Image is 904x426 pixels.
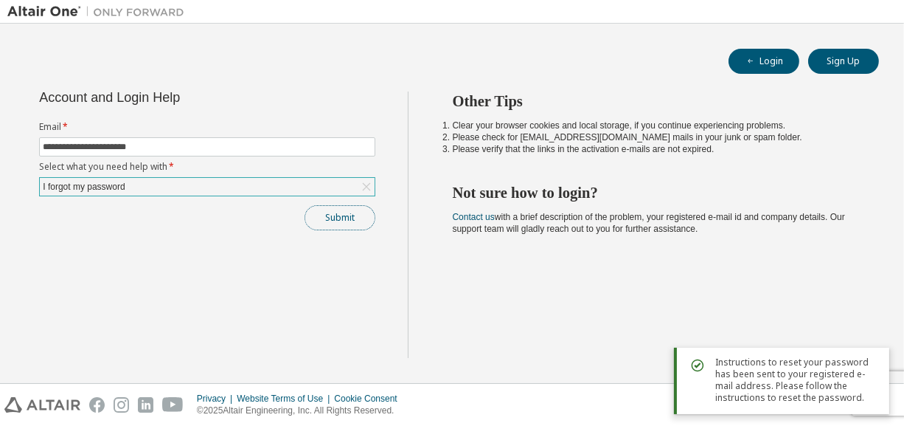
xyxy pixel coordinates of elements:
div: Website Terms of Use [237,393,334,405]
img: altair_logo.svg [4,397,80,413]
img: instagram.svg [114,397,129,413]
li: Please check for [EMAIL_ADDRESS][DOMAIN_NAME] mails in your junk or spam folder. [453,131,853,143]
button: Login [729,49,799,74]
a: Contact us [453,212,495,222]
div: Privacy [197,393,237,405]
label: Email [39,121,375,133]
div: Cookie Consent [334,393,406,405]
h2: Other Tips [453,92,853,111]
h2: Not sure how to login? [453,183,853,202]
img: youtube.svg [162,397,184,413]
button: Submit [305,205,375,230]
span: Instructions to reset your password has been sent to your registered e-mail address. Please follo... [715,357,877,404]
label: Select what you need help with [39,161,375,173]
span: with a brief description of the problem, your registered e-mail id and company details. Our suppo... [453,212,845,234]
div: Account and Login Help [39,92,308,103]
div: I forgot my password [41,179,127,195]
li: Clear your browser cookies and local storage, if you continue experiencing problems. [453,120,853,131]
img: Altair One [7,4,192,19]
li: Please verify that the links in the activation e-mails are not expired. [453,143,853,155]
button: Sign Up [808,49,879,74]
img: facebook.svg [89,397,105,413]
p: © 2025 Altair Engineering, Inc. All Rights Reserved. [197,405,406,417]
img: linkedin.svg [138,397,153,413]
div: I forgot my password [40,178,375,196]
